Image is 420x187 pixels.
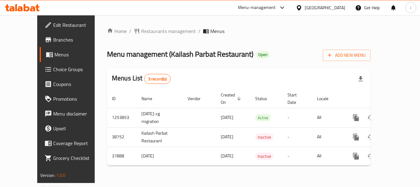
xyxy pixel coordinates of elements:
[40,77,107,91] a: Coupons
[107,47,253,61] span: Menu management ( Kailash Parbat Restaurant )
[363,130,378,144] button: Change Status
[255,95,275,102] span: Status
[221,113,233,121] span: [DATE]
[363,149,378,164] button: Change Status
[137,147,183,165] td: [DATE]
[107,127,137,147] td: 38752
[255,114,271,121] span: Active
[255,153,274,160] span: Inactive
[40,106,107,121] a: Menu disclaimer
[353,71,368,86] div: Export file
[238,4,276,11] div: Menu-management
[53,95,102,103] span: Promotions
[40,136,107,151] a: Coverage Report
[198,27,200,35] li: /
[221,133,233,141] span: [DATE]
[410,4,411,11] span: i
[40,47,107,62] a: Menus
[312,147,344,165] td: All
[283,108,312,127] td: -
[112,95,124,102] span: ID
[344,89,413,108] th: Actions
[144,74,171,84] div: Total records count
[40,18,107,32] a: Edit Restaurant
[145,76,171,82] span: 3 record(s)
[107,89,413,166] table: enhanced table
[40,91,107,106] a: Promotions
[53,110,102,117] span: Menu disclaimer
[312,127,344,147] td: All
[317,95,336,102] span: Locale
[54,51,102,58] span: Menus
[188,95,208,102] span: Vendor
[363,110,378,125] button: Change Status
[255,134,274,141] span: Inactive
[53,36,102,43] span: Branches
[137,127,183,147] td: Kailash Parbat Restaurant
[328,51,366,59] span: Add New Menu
[56,171,66,179] span: 1.0.0
[141,95,160,102] span: Name
[283,147,312,165] td: -
[40,171,55,179] span: Version:
[287,91,305,106] span: Start Date
[107,27,127,35] a: Home
[349,149,363,164] button: more
[53,140,102,147] span: Coverage Report
[53,80,102,88] span: Coupons
[283,127,312,147] td: -
[305,4,345,11] div: [GEOGRAPHIC_DATA]
[129,27,131,35] li: /
[107,108,137,127] td: 1253853
[256,52,270,57] span: Open
[210,27,224,35] span: Menus
[53,154,102,162] span: Grocery Checklist
[53,125,102,132] span: Upsell
[141,27,196,35] span: Restaurants management
[256,51,270,59] div: Open
[40,32,107,47] a: Branches
[134,27,196,35] a: Restaurants management
[349,110,363,125] button: more
[107,27,370,35] nav: breadcrumb
[137,108,183,127] td: [DATE]-cg migration
[107,147,137,165] td: 37888
[349,130,363,144] button: more
[312,108,344,127] td: All
[112,74,171,84] h2: Menus List
[40,62,107,77] a: Choice Groups
[53,66,102,73] span: Choice Groups
[221,91,243,106] span: Created On
[323,50,370,61] button: Add New Menu
[40,121,107,136] a: Upsell
[40,151,107,165] a: Grocery Checklist
[53,21,102,29] span: Edit Restaurant
[221,152,233,160] span: [DATE]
